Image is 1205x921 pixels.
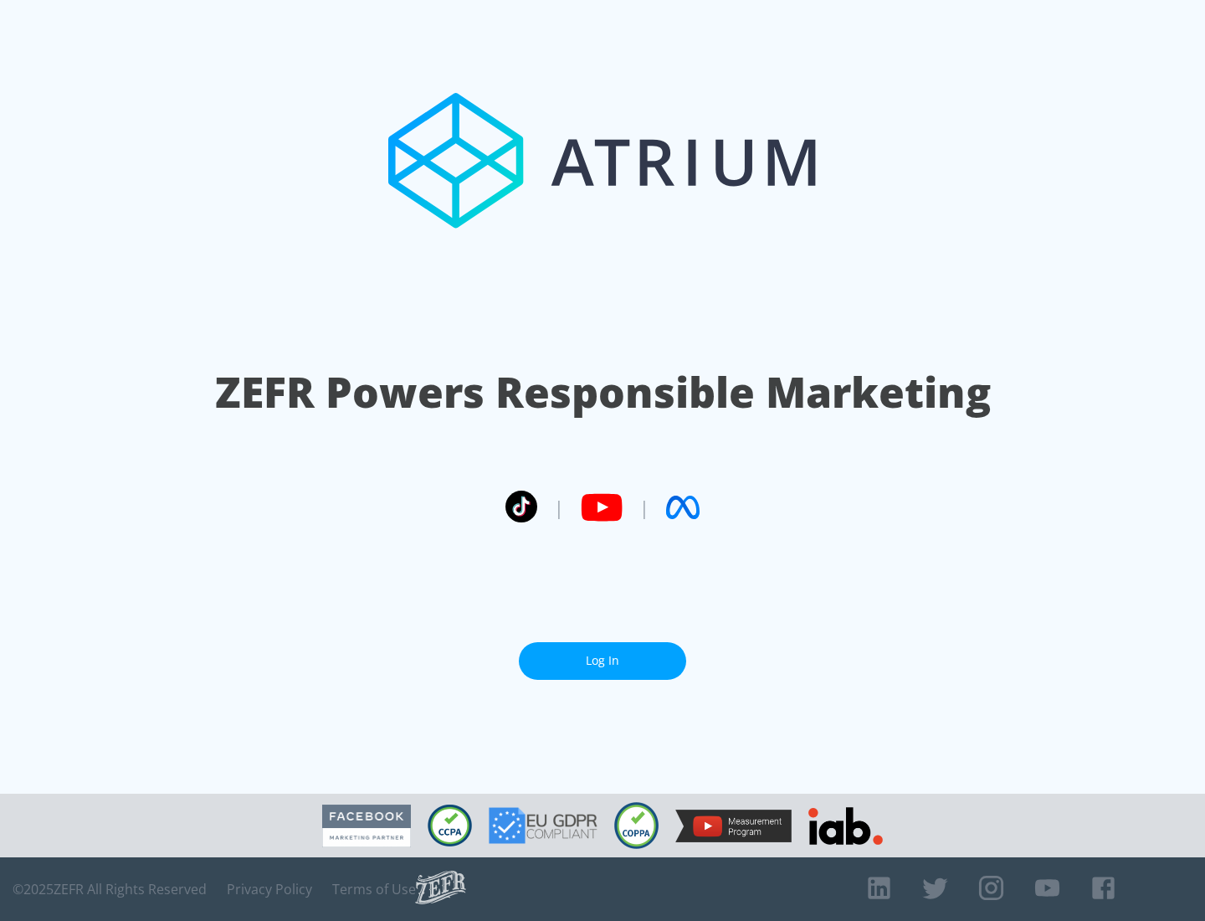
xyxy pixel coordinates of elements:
h1: ZEFR Powers Responsible Marketing [215,363,991,421]
span: © 2025 ZEFR All Rights Reserved [13,881,207,898]
img: CCPA Compliant [428,805,472,846]
img: IAB [808,807,883,845]
img: GDPR Compliant [489,807,597,844]
img: YouTube Measurement Program [675,810,792,842]
a: Terms of Use [332,881,416,898]
img: COPPA Compliant [614,802,659,849]
a: Privacy Policy [227,881,312,898]
img: Facebook Marketing Partner [322,805,411,847]
span: | [554,495,564,520]
span: | [639,495,649,520]
a: Log In [519,642,686,680]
